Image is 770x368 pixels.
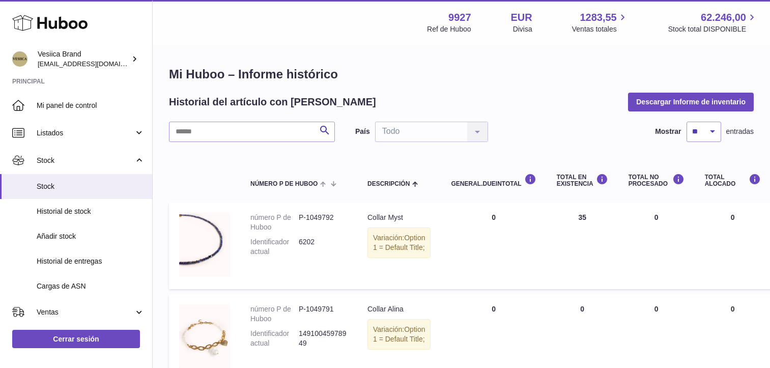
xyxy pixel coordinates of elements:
[37,128,134,138] span: Listados
[355,127,370,136] label: País
[37,281,145,291] span: Cargas de ASN
[628,93,754,111] button: Descargar Informe de inventario
[169,66,754,82] h1: Mi Huboo – Informe histórico
[705,174,761,187] div: Total ALOCADO
[37,257,145,266] span: Historial de entregas
[668,24,758,34] span: Stock total DISPONIBLE
[179,304,230,368] img: product image
[37,307,134,317] span: Ventas
[668,11,758,34] a: 62.246,00 Stock total DISPONIBLE
[367,319,431,350] div: Variación:
[367,228,431,258] div: Variación:
[299,213,347,232] dd: P-1049792
[12,51,27,67] img: logistic@vesiica.com
[37,207,145,216] span: Historial de stock
[441,203,546,289] td: 0
[427,24,471,34] div: Ref de Huboo
[557,174,608,187] div: Total en EXISTENCIA
[179,213,230,276] img: product image
[655,127,681,136] label: Mostrar
[547,203,618,289] td: 35
[373,325,425,343] span: Option 1 = Default Title;
[618,203,695,289] td: 0
[448,11,471,24] strong: 9927
[169,95,376,109] h2: Historial del artículo con [PERSON_NAME]
[37,232,145,241] span: Añadir stock
[701,11,746,24] span: 62.246,00
[726,127,754,136] span: entradas
[367,213,431,222] div: Collar Myst
[37,101,145,110] span: Mi panel de control
[511,11,532,24] strong: EUR
[513,24,532,34] div: Divisa
[373,234,425,251] span: Option 1 = Default Title;
[299,237,347,257] dd: 6202
[38,49,129,69] div: Vesiica Brand
[250,181,318,187] span: número P de Huboo
[367,181,410,187] span: Descripción
[572,24,629,34] span: Ventas totales
[572,11,629,34] a: 1283,55 Ventas totales
[250,213,299,232] dt: número P de Huboo
[629,174,685,187] div: Total NO PROCESADO
[12,330,140,348] a: Cerrar sesión
[37,156,134,165] span: Stock
[37,182,145,191] span: Stock
[299,329,347,348] dd: 14910045978949
[580,11,616,24] span: 1283,55
[250,304,299,324] dt: número P de Huboo
[250,329,299,348] dt: Identificador actual
[451,174,536,187] div: general.dueInTotal
[367,304,431,314] div: Collar Alina
[299,304,347,324] dd: P-1049791
[250,237,299,257] dt: Identificador actual
[38,60,150,68] span: [EMAIL_ADDRESS][DOMAIN_NAME]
